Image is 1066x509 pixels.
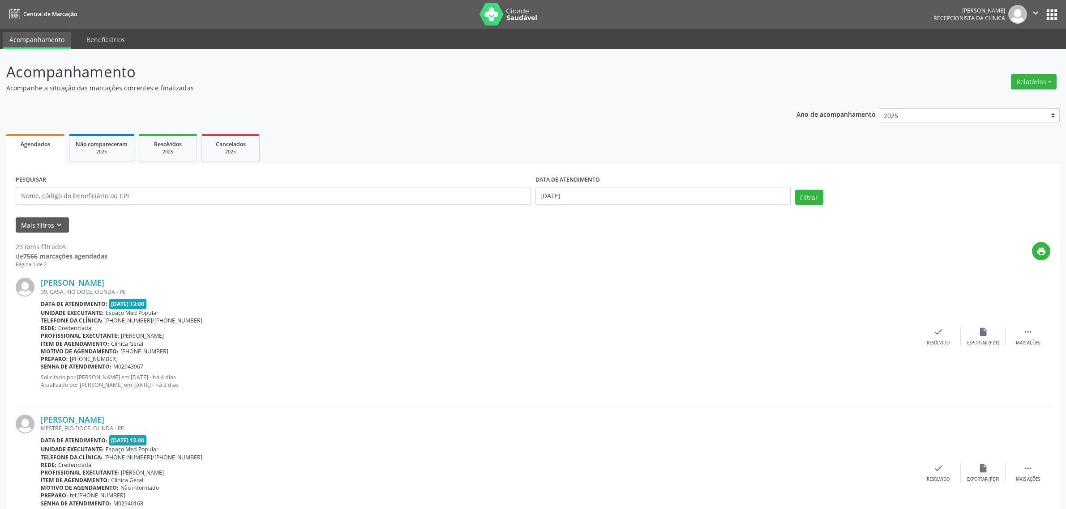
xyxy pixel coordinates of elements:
img: img [1008,5,1027,24]
span: Clinica Geral [111,476,143,484]
i:  [1023,327,1033,337]
b: Rede: [41,324,56,332]
span: Espaço Med Popular [106,445,158,453]
span: M02940168 [113,500,143,507]
span: Recepcionista da clínica [933,14,1005,22]
b: Data de atendimento: [41,437,107,444]
p: Acompanhamento [6,61,744,83]
i: check [933,463,943,473]
i:  [1023,463,1033,473]
div: 23 itens filtrados [16,242,107,251]
div: [PERSON_NAME] [933,7,1005,14]
b: Unidade executante: [41,309,104,317]
label: PESQUISAR [16,173,46,187]
i:  [1031,8,1040,18]
b: Senha de atendimento: [41,363,111,370]
i: print [1036,246,1046,256]
span: Espaço Med Popular [106,309,158,317]
a: Acompanhamento [3,32,71,49]
span: Cancelados [216,140,246,148]
b: Unidade executante: [41,445,104,453]
a: Beneficiários [80,32,131,47]
i: keyboard_arrow_down [54,220,64,230]
button: apps [1044,7,1060,22]
p: Ano de acompanhamento [796,108,876,119]
p: Acompanhe a situação das marcações correntes e finalizadas [6,83,744,93]
b: Preparo: [41,355,68,363]
i: check [933,327,943,337]
b: Item de agendamento: [41,340,109,348]
span: [PERSON_NAME] [121,469,164,476]
a: [PERSON_NAME] [41,278,104,288]
div: 2025 [146,148,190,155]
div: Exportar (PDF) [967,340,999,346]
b: Telefone da clínica: [41,317,103,324]
div: de [16,251,107,261]
b: Preparo: [41,492,68,499]
strong: 7566 marcações agendadas [23,252,107,260]
a: Central de Marcação [6,7,77,21]
span: [PHONE_NUMBER]/[PHONE_NUMBER] [104,454,202,461]
span: [DATE] 13:00 [109,299,147,309]
span: [PHONE_NUMBER]/[PHONE_NUMBER] [104,317,202,324]
b: Profissional executante: [41,332,119,339]
p: Solicitado por [PERSON_NAME] em [DATE] - há 4 dias Atualizado por [PERSON_NAME] em [DATE] - há 2 ... [41,373,916,389]
span: [PERSON_NAME] [121,332,164,339]
div: 2025 [208,148,253,155]
i: insert_drive_file [978,463,988,473]
span: [DATE] 13:00 [109,435,147,445]
img: img [16,278,34,297]
div: Mais ações [1016,476,1040,483]
span: Não informado [120,484,159,492]
div: Resolvido [927,476,950,483]
span: Clinica Geral [111,340,143,348]
button: Mais filtroskeyboard_arrow_down [16,217,69,233]
span: Credenciada [58,461,91,469]
b: Data de atendimento: [41,300,107,308]
button: Relatórios [1011,74,1057,89]
span: Agendados [21,140,50,148]
b: Motivo de agendamento: [41,484,119,492]
img: img [16,415,34,433]
input: Selecione um intervalo [535,187,791,205]
button: Filtrar [795,190,823,205]
span: Central de Marcação [23,10,77,18]
b: Profissional executante: [41,469,119,476]
span: M02943967 [113,363,143,370]
b: Rede: [41,461,56,469]
span: Não compareceram [76,140,128,148]
span: [PHONE_NUMBER] [120,348,168,355]
b: Item de agendamento: [41,476,109,484]
button:  [1027,5,1044,24]
span: [PHONE_NUMBER] [70,355,118,363]
div: Exportar (PDF) [967,476,999,483]
div: 2025 [76,148,128,155]
div: Mais ações [1016,340,1040,346]
input: Nome, código do beneficiário ou CPF [16,187,531,205]
b: Motivo de agendamento: [41,348,119,355]
b: Telefone da clínica: [41,454,103,461]
i: insert_drive_file [978,327,988,337]
div: MESTRE, RIO DOCE, OLINDA - PE [41,424,916,432]
span: Credenciada [58,324,91,332]
button: print [1032,242,1050,260]
div: 39, CASA, RIO DOCE, OLINDA - PE [41,288,916,296]
div: Página 1 de 2 [16,261,107,268]
a: [PERSON_NAME] [41,415,104,424]
span: Resolvidos [154,140,182,148]
div: Resolvido [927,340,950,346]
span: tel:[PHONE_NUMBER] [70,492,125,499]
label: DATA DE ATENDIMENTO [535,173,600,187]
b: Senha de atendimento: [41,500,111,507]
